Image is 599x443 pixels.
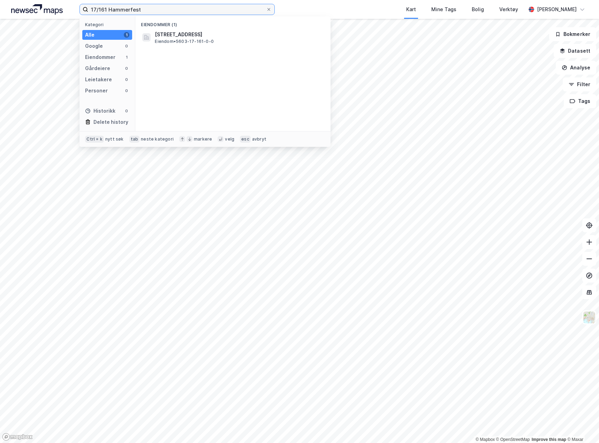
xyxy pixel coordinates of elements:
[124,54,129,60] div: 1
[225,136,234,142] div: velg
[85,64,110,73] div: Gårdeiere
[124,32,129,38] div: 1
[124,43,129,49] div: 0
[155,30,322,39] span: [STREET_ADDRESS]
[532,437,566,442] a: Improve this map
[406,5,416,14] div: Kart
[564,410,599,443] iframe: Chat Widget
[85,75,112,84] div: Leietakere
[85,87,108,95] div: Personer
[85,107,115,115] div: Historikk
[93,118,128,126] div: Delete history
[155,39,214,44] span: Eiendom • 5603-17-161-0-0
[554,44,596,58] button: Datasett
[240,136,251,143] div: esc
[252,136,266,142] div: avbryt
[556,61,596,75] button: Analyse
[141,136,174,142] div: neste kategori
[124,88,129,93] div: 0
[85,42,103,50] div: Google
[85,53,115,61] div: Eiendommer
[124,66,129,71] div: 0
[105,136,124,142] div: nytt søk
[563,77,596,91] button: Filter
[431,5,456,14] div: Mine Tags
[583,311,596,324] img: Z
[476,437,495,442] a: Mapbox
[564,410,599,443] div: Kontrollprogram for chat
[85,136,104,143] div: Ctrl + k
[194,136,212,142] div: markere
[549,27,596,41] button: Bokmerker
[85,31,94,39] div: Alle
[499,5,518,14] div: Verktøy
[88,4,266,15] input: Søk på adresse, matrikkel, gårdeiere, leietakere eller personer
[135,16,331,29] div: Eiendommer (1)
[124,108,129,114] div: 0
[85,22,132,27] div: Kategori
[537,5,577,14] div: [PERSON_NAME]
[11,4,63,15] img: logo.a4113a55bc3d86da70a041830d287a7e.svg
[2,433,33,441] a: Mapbox homepage
[496,437,530,442] a: OpenStreetMap
[129,136,140,143] div: tab
[472,5,484,14] div: Bolig
[124,77,129,82] div: 0
[564,94,596,108] button: Tags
